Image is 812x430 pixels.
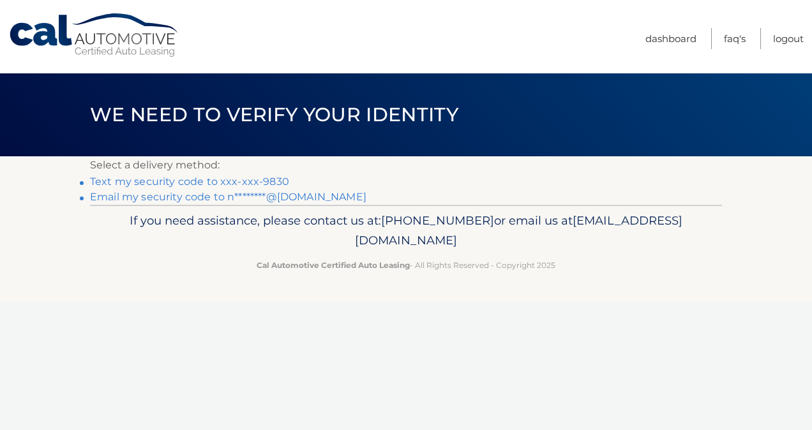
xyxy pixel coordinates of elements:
a: FAQ's [724,28,746,49]
a: Email my security code to n********@[DOMAIN_NAME] [90,191,366,203]
span: [PHONE_NUMBER] [381,213,494,228]
a: Dashboard [645,28,696,49]
p: If you need assistance, please contact us at: or email us at [98,211,714,251]
p: - All Rights Reserved - Copyright 2025 [98,258,714,272]
span: We need to verify your identity [90,103,458,126]
strong: Cal Automotive Certified Auto Leasing [257,260,410,270]
a: Logout [773,28,804,49]
a: Cal Automotive [8,13,181,58]
p: Select a delivery method: [90,156,722,174]
a: Text my security code to xxx-xxx-9830 [90,175,289,188]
